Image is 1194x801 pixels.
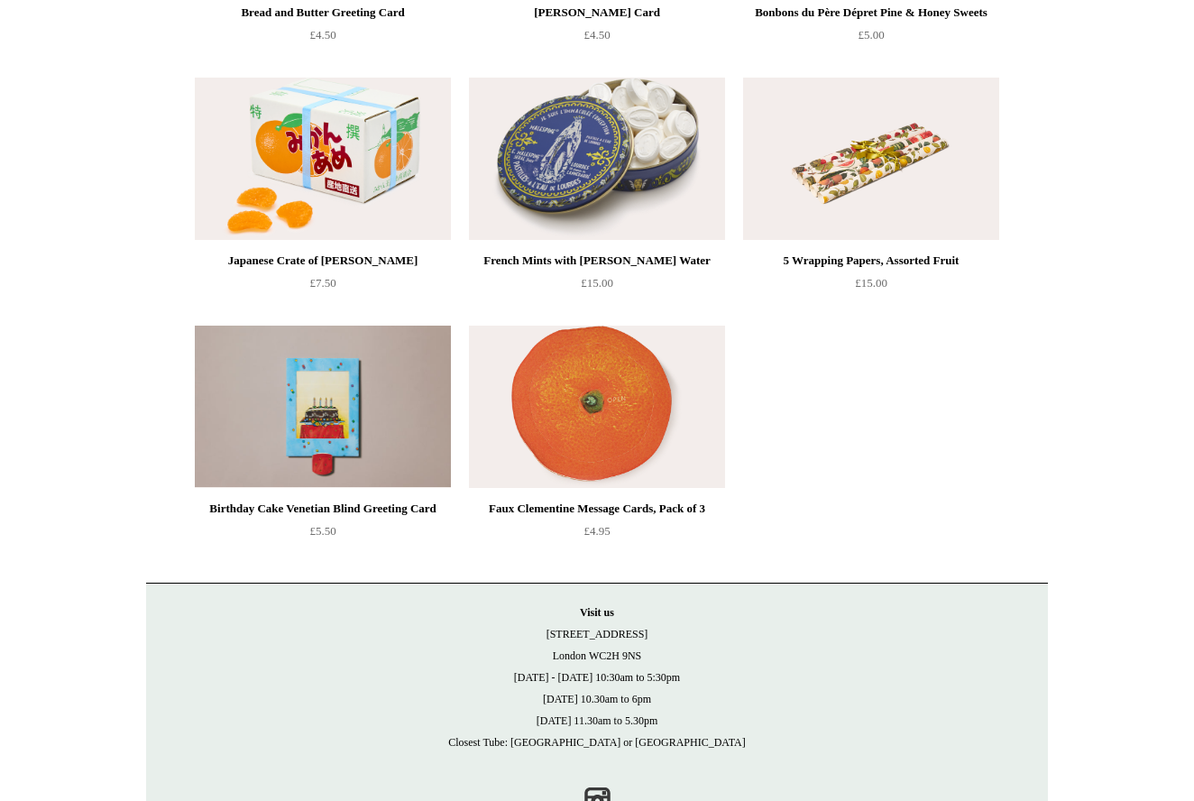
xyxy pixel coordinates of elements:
div: Japanese Crate of [PERSON_NAME] [199,250,446,272]
span: £5.50 [309,524,335,538]
div: [PERSON_NAME] Card [473,2,721,23]
div: Faux Clementine Message Cards, Pack of 3 [473,498,721,520]
a: 5 Wrapping Papers, Assorted Fruit £15.00 [743,250,999,324]
img: 5 Wrapping Papers, Assorted Fruit [743,78,999,240]
img: French Mints with Lourdes Water [469,78,725,240]
a: Faux Clementine Message Cards, Pack of 3 £4.95 [469,498,725,572]
span: £7.50 [309,276,335,290]
span: £15.00 [581,276,613,290]
a: Birthday Cake Venetian Blind Greeting Card £5.50 [195,498,451,572]
a: Bread and Butter Greeting Card £4.50 [195,2,451,76]
a: Japanese Crate of Clementine Sweets Japanese Crate of Clementine Sweets [195,78,451,240]
div: Bonbons du Père Dépret Pine & Honey Sweets [748,2,995,23]
a: French Mints with [PERSON_NAME] Water £15.00 [469,250,725,324]
span: £4.50 [583,28,610,41]
span: £15.00 [855,276,887,290]
div: French Mints with [PERSON_NAME] Water [473,250,721,272]
p: [STREET_ADDRESS] London WC2H 9NS [DATE] - [DATE] 10:30am to 5:30pm [DATE] 10.30am to 6pm [DATE] 1... [164,602,1030,753]
a: Faux Clementine Message Cards, Pack of 3 Faux Clementine Message Cards, Pack of 3 [469,326,725,488]
span: £5.00 [858,28,884,41]
div: Birthday Cake Venetian Blind Greeting Card [199,498,446,520]
a: Birthday Cake Venetian Blind Greeting Card Birthday Cake Venetian Blind Greeting Card [195,326,451,488]
span: £4.50 [309,28,335,41]
img: Japanese Crate of Clementine Sweets [195,78,451,240]
a: [PERSON_NAME] Card £4.50 [469,2,725,76]
span: £4.95 [583,524,610,538]
a: Bonbons du Père Dépret Pine & Honey Sweets £5.00 [743,2,999,76]
div: Bread and Butter Greeting Card [199,2,446,23]
img: Faux Clementine Message Cards, Pack of 3 [469,326,725,488]
strong: Visit us [580,606,614,619]
a: Japanese Crate of [PERSON_NAME] £7.50 [195,250,451,324]
a: 5 Wrapping Papers, Assorted Fruit 5 Wrapping Papers, Assorted Fruit [743,78,999,240]
a: French Mints with Lourdes Water French Mints with Lourdes Water [469,78,725,240]
div: 5 Wrapping Papers, Assorted Fruit [748,250,995,272]
img: Birthday Cake Venetian Blind Greeting Card [195,326,451,488]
